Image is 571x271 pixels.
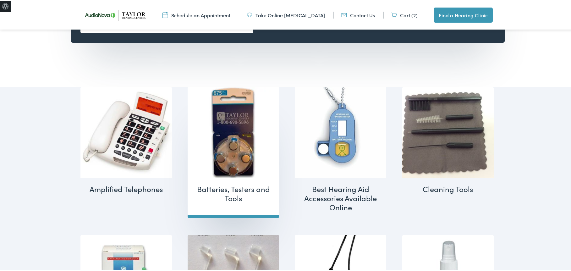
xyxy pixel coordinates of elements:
[188,86,279,177] img: Batteries, Testers and Tools
[80,86,172,177] img: Amplified Telephones
[391,10,397,17] img: utility icon
[434,6,493,21] a: Find a Hearing Clinic
[247,10,252,17] img: utility icon
[341,10,375,17] a: Contact Us
[188,86,279,208] a: Visit product category Batteries, Testers and Tools
[402,86,494,177] img: Cleaning Tools
[391,10,418,17] a: Cart (2)
[295,86,386,217] a: Visit product category Best Hearing Aid Accessories Available Online
[295,86,386,177] img: Best Hearing Aid Accessories Available Online
[80,86,172,199] a: Visit product category Amplified Telephones
[247,10,325,17] a: Take Online [MEDICAL_DATA]
[295,177,386,217] h2: Best Hearing Aid Accessories Available Online
[341,10,347,17] img: utility icon
[402,177,494,199] h2: Cleaning Tools
[162,10,230,17] a: Schedule an Appointment
[162,10,168,17] img: utility icon
[80,177,172,199] h2: Amplified Telephones
[402,86,494,199] a: Visit product category Cleaning Tools
[188,177,279,208] h2: Batteries, Testers and Tools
